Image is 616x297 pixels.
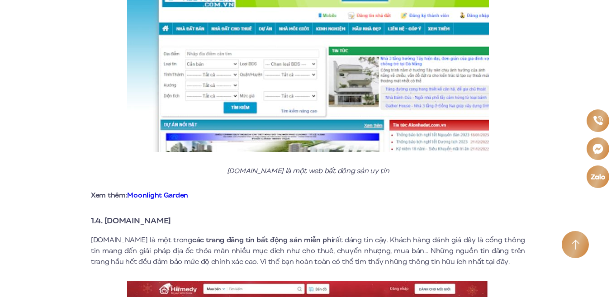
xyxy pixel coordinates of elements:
[91,215,171,226] strong: 1.4. [DOMAIN_NAME]
[592,115,603,126] img: Phone icon
[590,173,606,180] img: Zalo icon
[592,143,604,155] img: Messenger icon
[91,235,525,267] p: [DOMAIN_NAME] là một trong rất đáng tin cậy. Khách hàng đánh giá đây là cổng thông tin mang đến g...
[127,190,188,200] a: Moonlight Garden
[227,166,389,176] em: [DOMAIN_NAME] là một web bất đông sản uy tín
[192,235,333,245] strong: các trang đăng tin bất động sản miễn phí
[91,190,188,200] strong: Xem thêm:
[572,240,579,250] img: Arrow icon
